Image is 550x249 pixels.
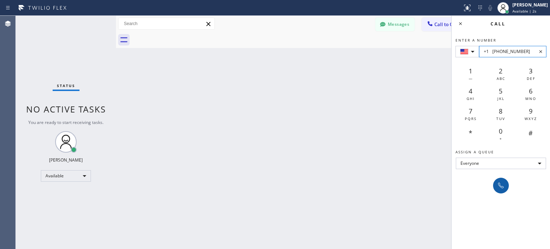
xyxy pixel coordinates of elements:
[467,96,475,101] span: GHI
[465,116,477,121] span: PQRS
[529,87,532,95] span: 6
[119,18,214,29] input: Search
[512,9,536,14] span: Available | 2s
[455,38,496,43] span: Enter a number
[499,87,502,95] span: 5
[529,129,533,137] span: #
[375,18,415,31] button: Messages
[57,83,75,88] span: Status
[26,103,106,115] span: No active tasks
[529,107,532,115] span: 9
[499,67,502,75] span: 2
[499,107,502,115] span: 8
[491,21,506,27] span: Call
[469,67,472,75] span: 1
[41,170,91,182] div: Available
[529,67,532,75] span: 3
[456,158,546,169] div: Everyone
[497,76,505,81] span: ABC
[469,87,472,95] span: 4
[499,127,502,135] span: 0
[469,107,472,115] span: 7
[469,76,473,81] span: —
[512,2,548,8] div: [PERSON_NAME]
[525,116,537,121] span: WXYZ
[422,18,477,31] button: Call to Customer
[497,96,505,101] span: JKL
[455,149,494,154] span: Assign a queue
[496,116,505,121] span: TUV
[49,157,83,163] div: [PERSON_NAME]
[500,136,502,141] span: +
[527,76,535,81] span: DEF
[485,3,495,13] button: Mute
[28,119,103,125] span: You are ready to start receiving tasks.
[434,21,472,28] span: Call to Customer
[525,96,536,101] span: MNO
